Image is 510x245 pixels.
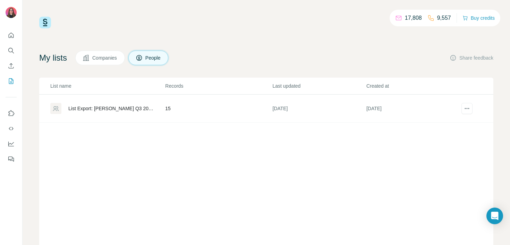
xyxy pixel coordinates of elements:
[486,208,503,224] div: Open Intercom Messenger
[437,14,451,22] p: 9,557
[462,13,495,23] button: Buy credits
[6,7,17,18] img: Avatar
[6,107,17,120] button: Use Surfe on LinkedIn
[6,138,17,150] button: Dashboard
[165,82,272,89] p: Records
[6,29,17,42] button: Quick start
[145,54,161,61] span: People
[50,82,164,89] p: List name
[39,17,51,28] img: Surfe Logo
[6,60,17,72] button: Enrich CSV
[366,95,460,123] td: [DATE]
[6,44,17,57] button: Search
[6,75,17,87] button: My lists
[450,54,493,61] button: Share feedback
[6,153,17,165] button: Feedback
[461,103,473,114] button: actions
[272,95,366,123] td: [DATE]
[68,105,153,112] div: List Export: [PERSON_NAME] Q3 2025 - [DATE] 16:38
[39,52,67,63] h4: My lists
[165,95,272,123] td: 15
[92,54,118,61] span: Companies
[6,122,17,135] button: Use Surfe API
[366,82,459,89] p: Created at
[272,82,365,89] p: Last updated
[405,14,422,22] p: 17,808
